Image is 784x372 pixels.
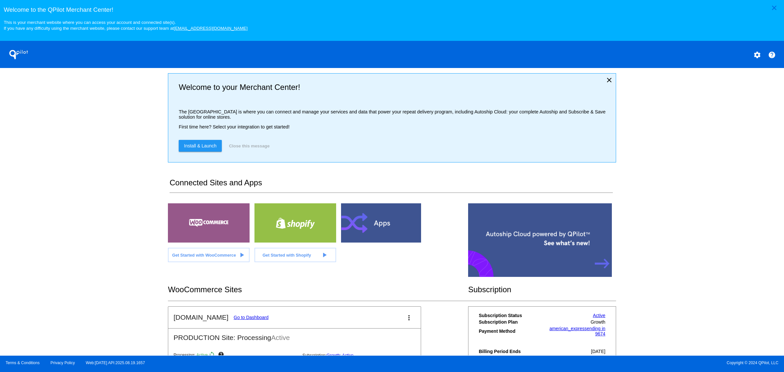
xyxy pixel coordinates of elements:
th: Billing Period Ends [479,348,542,354]
button: Close this message [227,140,271,152]
mat-icon: play_arrow [238,251,246,259]
span: [DATE] [591,349,605,354]
h2: [DOMAIN_NAME] [173,313,228,321]
mat-icon: sync [209,351,217,359]
a: Install & Launch [179,140,222,152]
a: [EMAIL_ADDRESS][DOMAIN_NAME] [174,26,248,31]
mat-icon: close [605,76,613,84]
th: Billable Scheduled Orders (All Sites) [479,355,542,366]
a: american_expressending in 9674 [549,326,605,336]
span: Install & Launch [184,143,217,148]
a: Get Started with Shopify [254,248,336,262]
span: Get Started with WooCommerce [172,253,236,258]
h2: Subscription [468,285,616,294]
a: Active [593,313,605,318]
mat-icon: help [768,51,776,59]
th: Subscription Plan [479,319,542,325]
h2: PRODUCTION Site: Processing [168,329,421,342]
p: The [GEOGRAPHIC_DATA] is where you can connect and manage your services and data that power your ... [179,109,610,120]
h2: WooCommerce Sites [168,285,468,294]
a: Privacy Policy [51,361,75,365]
p: Subscription: [302,353,426,358]
a: Growth: Active [327,353,354,358]
a: Terms & Conditions [6,361,40,365]
span: Copyright © 2024 QPilot, LLC [398,361,778,365]
a: Go to Dashboard [234,315,269,320]
mat-icon: help [218,351,226,359]
p: Processing: [173,351,297,359]
h2: Connected Sites and Apps [170,178,612,193]
a: Get Started with WooCommerce [168,248,250,262]
span: Growth [591,319,605,325]
a: Web:[DATE] API:2025.08.19.1657 [86,361,145,365]
h2: Welcome to your Merchant Center! [179,83,610,92]
span: Active [271,334,290,341]
mat-icon: more_vert [405,314,413,322]
span: american_express [549,326,587,331]
h1: QPilot [6,48,32,61]
span: Get Started with Shopify [263,253,311,258]
th: Payment Method [479,326,542,337]
mat-icon: settings [753,51,761,59]
small: This is your merchant website where you can access your account and connected site(s). If you hav... [4,20,247,31]
span: Active [196,353,208,358]
p: First time here? Select your integration to get started! [179,124,610,129]
h3: Welcome to the QPilot Merchant Center! [4,6,780,13]
th: Subscription Status [479,313,542,318]
mat-icon: close [770,4,778,12]
mat-icon: play_arrow [320,251,328,259]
